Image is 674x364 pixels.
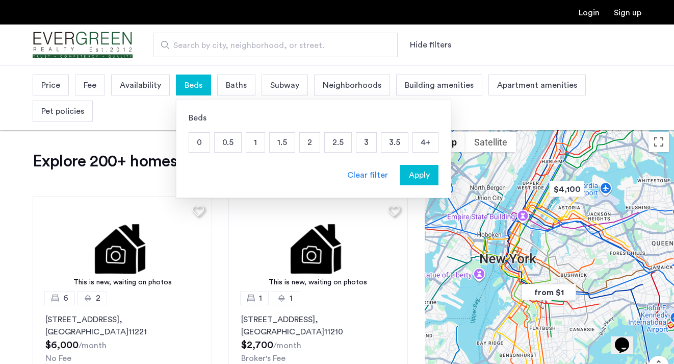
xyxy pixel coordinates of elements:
[270,133,295,152] p: 1.5
[409,169,430,181] span: Apply
[614,9,641,17] a: Registration
[215,133,241,152] p: 0.5
[120,79,161,91] span: Availability
[185,79,202,91] span: Beds
[300,133,320,152] p: 2
[497,79,577,91] span: Apartment amenities
[84,79,96,91] span: Fee
[173,39,369,52] span: Search by city, neighborhood, or street.
[356,133,376,152] p: 3
[405,79,474,91] span: Building amenities
[323,79,381,91] span: Neighborhoods
[153,33,398,57] input: Apartment Search
[246,133,265,152] p: 1
[325,133,351,152] p: 2.5
[41,105,84,117] span: Pet policies
[347,169,388,181] div: Clear filter
[270,79,299,91] span: Subway
[41,79,60,91] span: Price
[413,133,438,152] p: 4+
[410,39,451,51] button: Show or hide filters
[226,79,247,91] span: Baths
[33,26,133,64] a: Cazamio Logo
[189,112,438,124] div: Beds
[400,165,438,185] button: button
[579,9,600,17] a: Login
[381,133,408,152] p: 3.5
[611,323,643,354] iframe: chat widget
[189,133,210,152] p: 0
[33,26,133,64] img: logo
